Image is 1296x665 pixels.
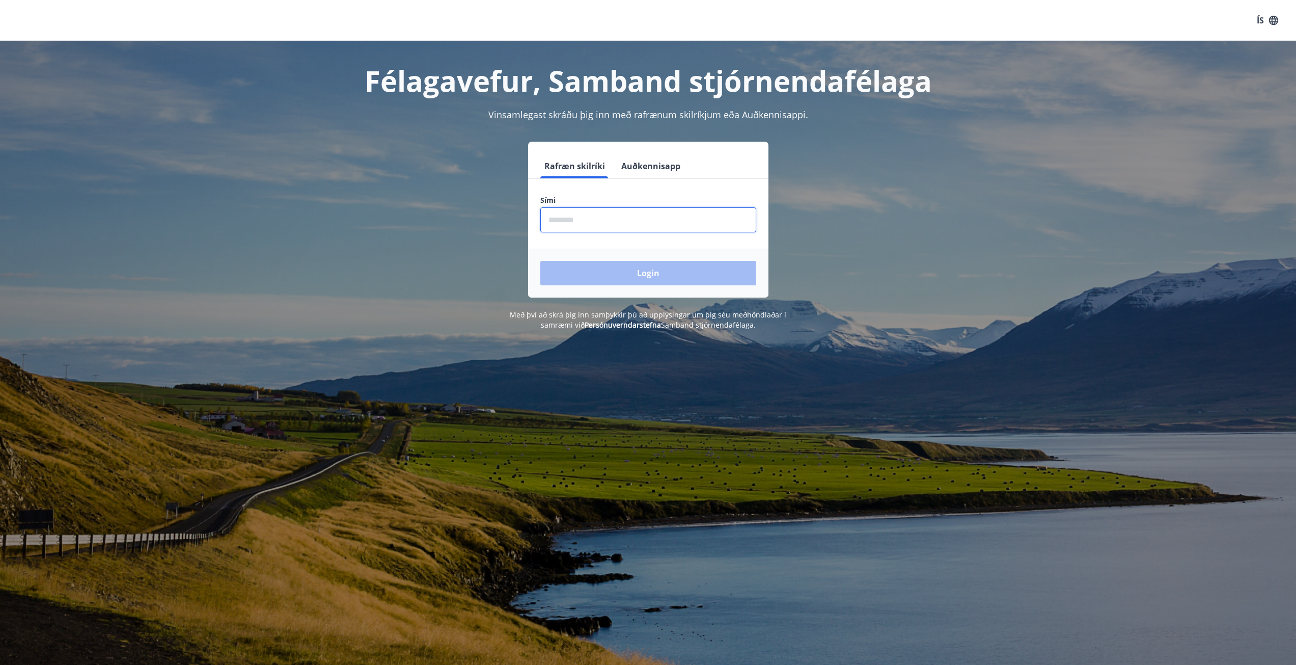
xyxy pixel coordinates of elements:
[540,195,756,205] label: Sími
[585,320,661,330] a: Persónuverndarstefna
[510,310,786,330] span: Með því að skrá þig inn samþykkir þú að upplýsingar um þig séu meðhöndlaðar í samræmi við Samband...
[488,109,808,121] span: Vinsamlegast skráðu þig inn með rafrænum skilríkjum eða Auðkennisappi.
[1251,11,1284,30] button: ÍS
[540,154,609,178] button: Rafræn skilríki
[294,61,1003,100] h1: Félagavefur, Samband stjórnendafélaga
[617,154,684,178] button: Auðkennisapp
